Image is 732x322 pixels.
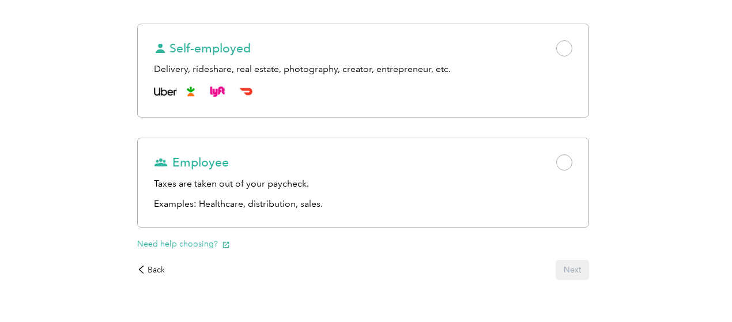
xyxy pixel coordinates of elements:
span: Self-employed [154,40,251,56]
span: Employee [154,154,229,171]
div: Back [137,264,165,276]
button: Need help choosing? [137,238,230,250]
iframe: Everlance-gr Chat Button Frame [667,257,732,322]
p: Examples: Healthcare, distribution, sales. [154,197,572,211]
div: Delivery, rideshare, real estate, photography, creator, entrepreneur, etc. [154,62,572,77]
div: Taxes are taken out of your paycheck. [154,177,572,191]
